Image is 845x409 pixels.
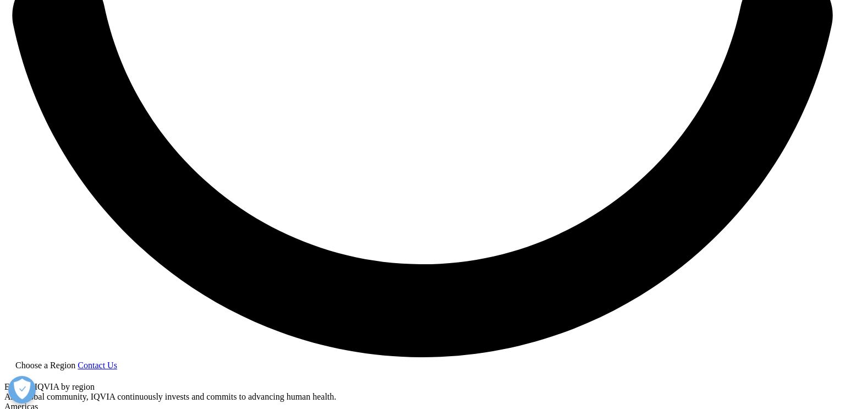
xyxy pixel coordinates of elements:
[78,361,117,370] a: Contact Us
[4,382,841,392] div: Explore IQVIA by region
[8,376,36,403] button: Open Preferences
[4,392,841,402] div: As a global community, IQVIA continuously invests and commits to advancing human health.
[15,361,75,370] span: Choose a Region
